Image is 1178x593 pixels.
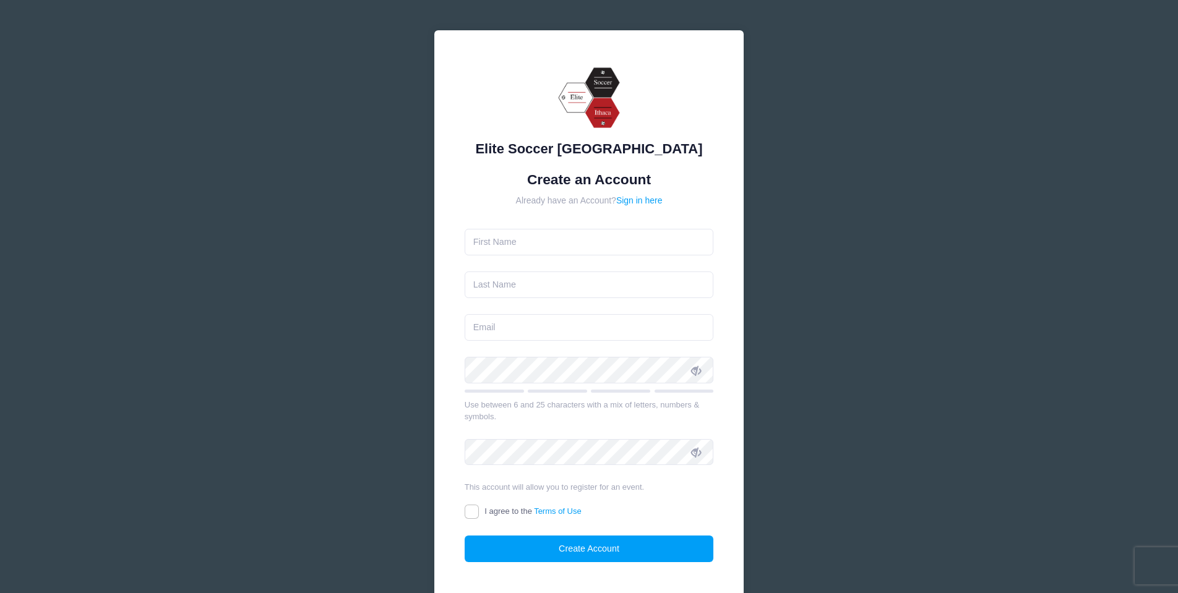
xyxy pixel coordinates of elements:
[534,506,582,516] a: Terms of Use
[465,271,714,298] input: Last Name
[465,505,479,519] input: I agree to theTerms of Use
[616,195,663,205] a: Sign in here
[465,194,714,207] div: Already have an Account?
[465,535,714,562] button: Create Account
[465,314,714,341] input: Email
[465,481,714,493] div: This account will allow you to register for an event.
[465,399,714,423] div: Use between 6 and 25 characters with a mix of letters, numbers & symbols.
[465,139,714,159] div: Elite Soccer [GEOGRAPHIC_DATA]
[465,229,714,255] input: First Name
[484,506,581,516] span: I agree to the
[552,61,626,135] img: Elite Soccer Ithaca
[465,171,714,188] h1: Create an Account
